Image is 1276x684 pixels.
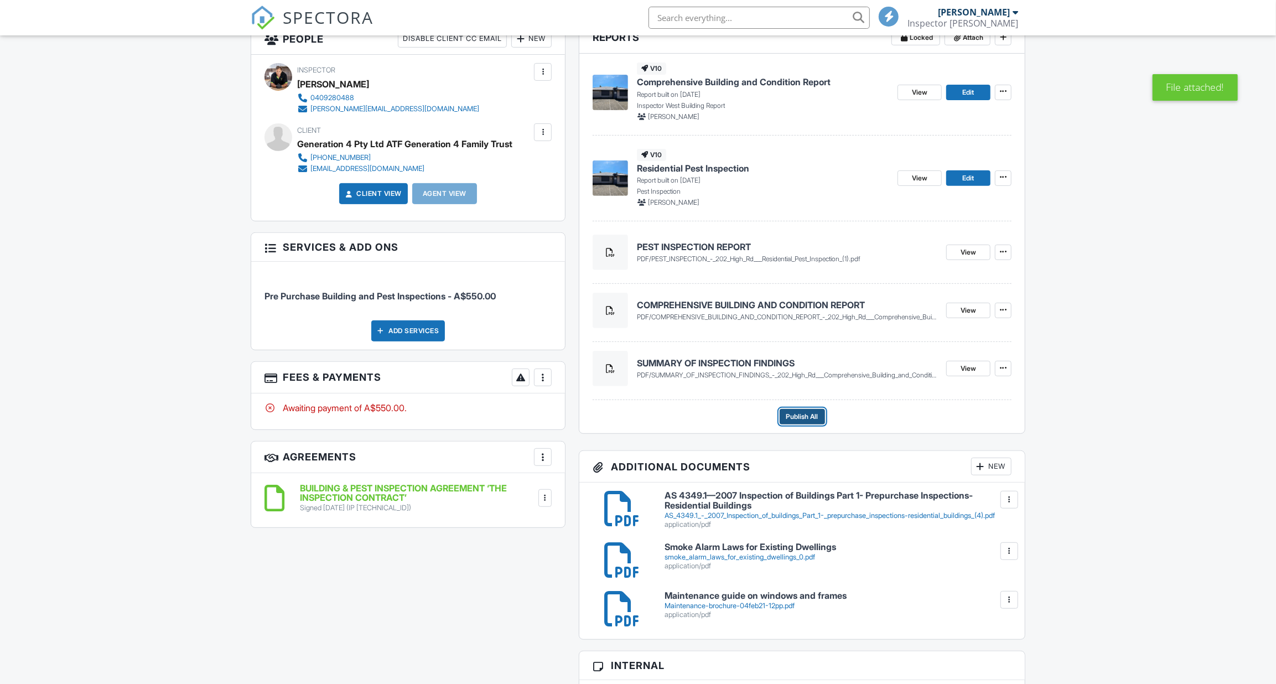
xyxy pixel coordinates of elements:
div: Awaiting payment of A$550.00. [264,402,552,414]
span: Client [297,126,321,134]
div: application/pdf [665,562,1012,571]
span: Inspector [297,66,335,74]
div: smoke_alarm_laws_for_existing_dwellings_0.pdf [665,553,1012,562]
div: Maintenance-brochure-04feb21-12pp.pdf [665,602,1012,610]
a: [PERSON_NAME][EMAIL_ADDRESS][DOMAIN_NAME] [297,103,479,115]
div: File attached! [1153,74,1238,101]
a: AS 4349.1—2007 Inspection of Buildings Part 1- Prepurchase Inspections-Residential Buildings AS_4... [665,491,1012,529]
div: 0409280488 [310,94,354,102]
a: Smoke Alarm Laws for Existing Dwellings smoke_alarm_laws_for_existing_dwellings_0.pdf application... [665,542,1012,571]
input: Search everything... [649,7,870,29]
div: New [511,30,552,48]
div: Add Services [371,320,445,341]
div: [PERSON_NAME] [297,76,369,92]
a: 0409280488 [297,92,479,103]
div: New [971,458,1012,475]
div: application/pdf [665,520,1012,529]
div: [PERSON_NAME] [938,7,1010,18]
a: [EMAIL_ADDRESS][DOMAIN_NAME] [297,163,504,174]
h3: Additional Documents [579,451,1025,483]
h6: Smoke Alarm Laws for Existing Dwellings [665,542,1012,552]
a: SPECTORA [251,15,374,38]
h3: People [251,23,565,55]
a: Client View [343,188,402,199]
div: [PHONE_NUMBER] [310,153,371,162]
span: Pre Purchase Building and Pest Inspections - A$550.00 [264,291,496,302]
span: SPECTORA [283,6,374,29]
div: Generation 4 Pty Ltd ATF Generation 4 Family Trust [297,136,512,152]
div: AS_4349.1_-_2007_Inspection_of_buildings_Part_1-_prepurchase_inspections-residential_buildings_(4... [665,511,1012,520]
a: Maintenance guide on windows and frames Maintenance-brochure-04feb21-12pp.pdf application/pdf [665,591,1012,619]
a: [PHONE_NUMBER] [297,152,504,163]
h3: Fees & Payments [251,362,565,393]
li: Service: Pre Purchase Building and Pest Inspections [264,270,552,311]
h6: BUILDING & PEST INSPECTION AGREEMENT ‘THE INSPECTION CONTRACT’ [300,484,536,503]
h6: Maintenance guide on windows and frames [665,591,1012,601]
div: Signed [DATE] (IP [TECHNICAL_ID]) [300,504,536,512]
div: Inspector West [907,18,1018,29]
div: application/pdf [665,610,1012,619]
div: Disable Client CC Email [398,30,507,48]
a: BUILDING & PEST INSPECTION AGREEMENT ‘THE INSPECTION CONTRACT’ Signed [DATE] (IP [TECHNICAL_ID]) [300,484,536,513]
h6: AS 4349.1—2007 Inspection of Buildings Part 1- Prepurchase Inspections-Residential Buildings [665,491,1012,510]
h3: Services & Add ons [251,233,565,262]
h3: Agreements [251,442,565,473]
div: [PERSON_NAME][EMAIL_ADDRESS][DOMAIN_NAME] [310,105,479,113]
h3: Internal [579,651,1025,680]
img: The Best Home Inspection Software - Spectora [251,6,275,30]
div: [EMAIL_ADDRESS][DOMAIN_NAME] [310,164,424,173]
